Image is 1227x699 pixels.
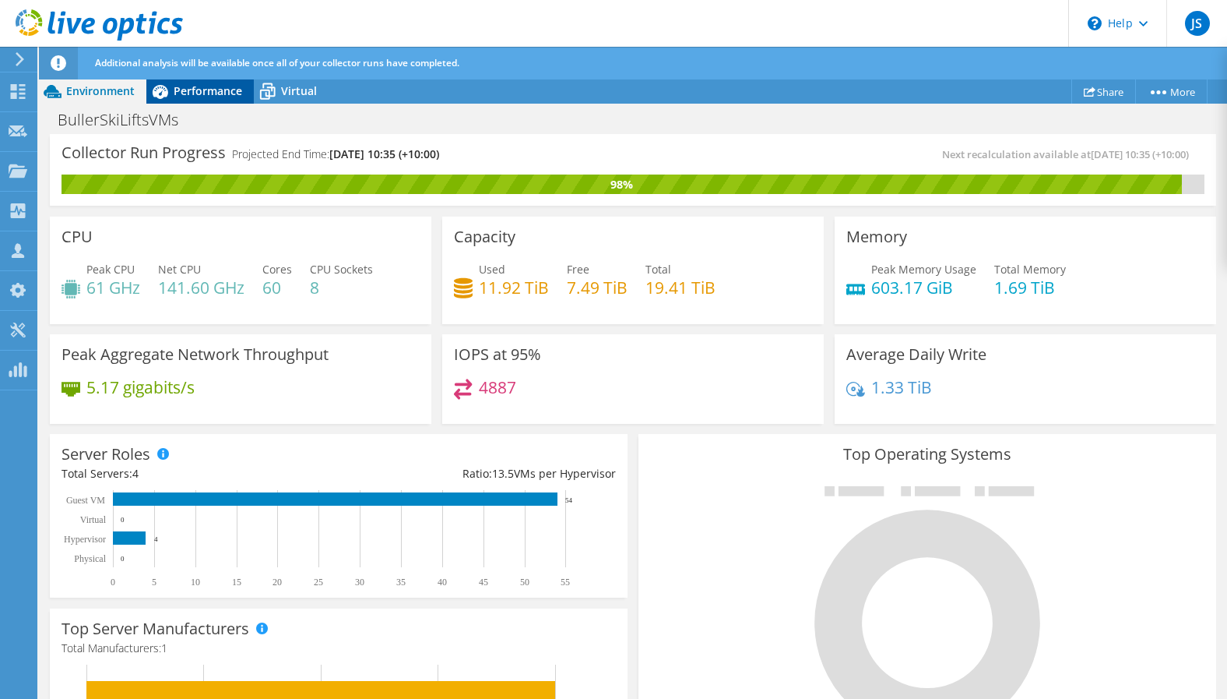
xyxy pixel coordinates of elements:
[567,279,628,296] h4: 7.49 TiB
[62,346,329,363] h3: Peak Aggregate Network Throughput
[846,346,986,363] h3: Average Daily Write
[281,83,317,98] span: Virtual
[871,379,932,396] h4: 1.33 TiB
[454,346,541,363] h3: IOPS at 95%
[871,262,976,277] span: Peak Memory Usage
[314,577,323,588] text: 25
[121,516,125,524] text: 0
[310,279,373,296] h4: 8
[154,535,158,543] text: 4
[191,577,200,588] text: 10
[51,111,202,129] h1: BullerSkiLiftsVMs
[396,577,406,588] text: 35
[62,228,93,245] h3: CPU
[565,496,573,504] text: 54
[62,640,616,657] h4: Total Manufacturers:
[174,83,242,98] span: Performance
[520,577,529,588] text: 50
[152,577,156,588] text: 5
[161,641,167,655] span: 1
[132,466,139,481] span: 4
[121,555,125,563] text: 0
[492,466,514,481] span: 13.5
[994,279,1066,296] h4: 1.69 TiB
[262,262,292,277] span: Cores
[158,262,201,277] span: Net CPU
[111,577,115,588] text: 0
[479,577,488,588] text: 45
[479,262,505,277] span: Used
[339,465,616,482] div: Ratio: VMs per Hypervisor
[650,446,1204,463] h3: Top Operating Systems
[454,228,515,245] h3: Capacity
[645,262,671,277] span: Total
[479,279,549,296] h4: 11.92 TiB
[1071,79,1136,104] a: Share
[74,553,106,564] text: Physical
[64,534,106,545] text: Hypervisor
[86,379,195,396] h4: 5.17 gigabits/s
[1091,147,1189,161] span: [DATE] 10:35 (+10:00)
[62,465,339,482] div: Total Servers:
[95,56,459,69] span: Additional analysis will be available once all of your collector runs have completed.
[846,228,907,245] h3: Memory
[62,620,249,637] h3: Top Server Manufacturers
[86,262,135,277] span: Peak CPU
[272,577,282,588] text: 20
[329,147,439,161] span: [DATE] 10:35 (+10:00)
[1135,79,1208,104] a: More
[1185,11,1210,36] span: JS
[355,577,364,588] text: 30
[262,279,292,296] h4: 60
[86,279,140,296] h4: 61 GHz
[158,279,244,296] h4: 141.60 GHz
[438,577,447,588] text: 40
[80,514,107,525] text: Virtual
[66,83,135,98] span: Environment
[310,262,373,277] span: CPU Sockets
[645,279,715,296] h4: 19.41 TiB
[942,147,1197,161] span: Next recalculation available at
[561,577,570,588] text: 55
[232,146,439,163] h4: Projected End Time:
[567,262,589,277] span: Free
[871,279,976,296] h4: 603.17 GiB
[66,495,105,506] text: Guest VM
[62,446,150,463] h3: Server Roles
[62,176,1182,193] div: 98%
[1088,16,1102,30] svg: \n
[994,262,1066,277] span: Total Memory
[232,577,241,588] text: 15
[479,379,516,396] h4: 4887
